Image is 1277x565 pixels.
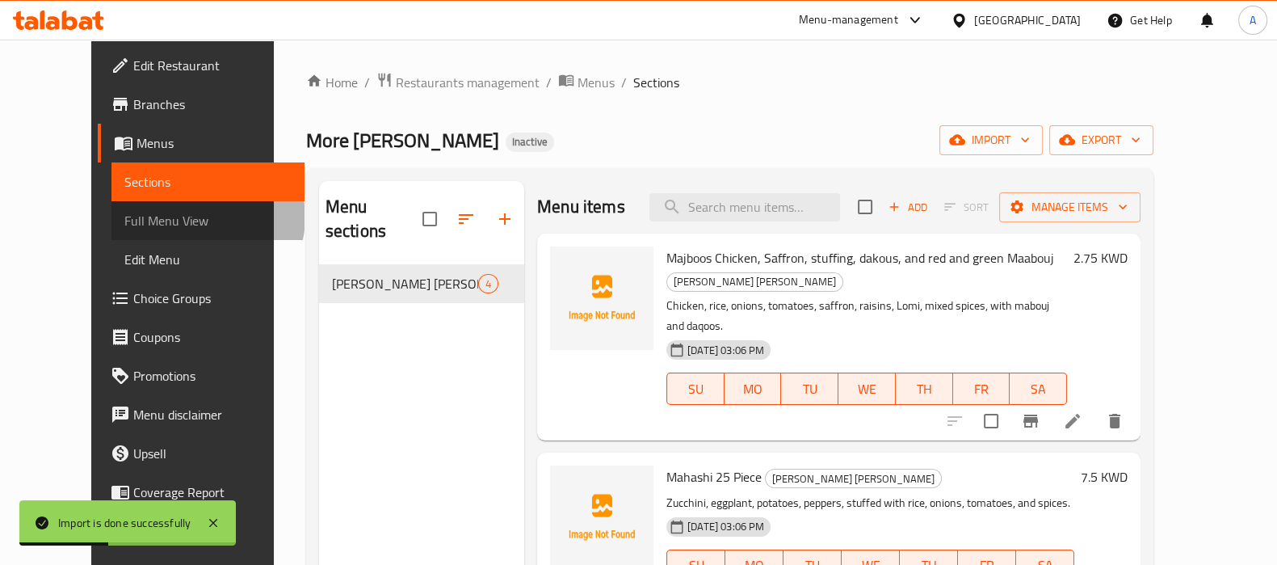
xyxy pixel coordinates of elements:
[725,373,782,405] button: MO
[649,193,840,221] input: search
[781,373,838,405] button: TU
[479,276,498,292] span: 4
[999,192,1140,222] button: Manage items
[447,200,485,238] span: Sort sections
[934,195,999,220] span: Select section first
[326,195,422,243] h2: Menu sections
[98,434,305,473] a: Upsell
[952,130,1030,150] span: import
[506,135,554,149] span: Inactive
[666,493,1074,513] p: Zucchini, eggplant, potatoes, peppers, stuffed with rice, onions, tomatoes, and spices.
[124,172,292,192] span: Sections
[98,46,305,85] a: Edit Restaurant
[546,73,552,92] li: /
[1062,130,1140,150] span: export
[681,519,771,534] span: [DATE] 03:06 PM
[485,200,524,238] button: Add section
[376,72,540,93] a: Restaurants management
[478,274,498,293] div: items
[98,395,305,434] a: Menu disclaimer
[731,377,775,401] span: MO
[1073,247,1128,269] h6: 2.75 KWD
[896,373,953,405] button: TH
[133,366,292,386] span: Promotions
[98,124,305,162] a: Menus
[111,162,305,201] a: Sections
[133,56,292,75] span: Edit Restaurant
[666,465,762,489] span: Mahashi 25 Piece
[1049,125,1153,155] button: export
[306,122,499,158] span: More [PERSON_NAME]
[558,72,615,93] a: Menus
[882,195,934,220] button: Add
[882,195,934,220] span: Add item
[848,190,882,224] span: Select section
[621,73,627,92] li: /
[413,202,447,236] span: Select all sections
[58,514,191,532] div: Import is done successfully
[666,296,1067,336] p: Chicken, rice, onions, tomatoes, saffron, raisins, Lomi, mixed spices, with mabouj and daqoos.
[953,373,1010,405] button: FR
[98,279,305,318] a: Choice Groups
[133,405,292,424] span: Menu disclaimer
[133,95,292,114] span: Branches
[633,73,679,92] span: Sections
[838,373,896,405] button: WE
[124,211,292,230] span: Full Menu View
[765,469,942,488] div: Moore Vicker
[766,470,941,488] span: [PERSON_NAME] [PERSON_NAME]
[98,356,305,395] a: Promotions
[1095,402,1134,441] button: delete
[133,327,292,347] span: Coupons
[1250,11,1256,29] span: A
[674,377,718,401] span: SU
[396,73,540,92] span: Restaurants management
[1016,377,1061,401] span: SA
[1063,411,1082,431] a: Edit menu item
[98,318,305,356] a: Coupons
[111,201,305,240] a: Full Menu View
[133,289,292,308] span: Choice Groups
[98,473,305,512] a: Coverage Report
[939,125,1043,155] button: import
[332,274,478,293] span: [PERSON_NAME] [PERSON_NAME]
[133,483,292,502] span: Coverage Report
[666,272,843,292] div: Moore Vicker
[1010,373,1067,405] button: SA
[960,377,1004,401] span: FR
[550,247,653,350] img: Majboos Chicken, Saffron, stuffing, dakous, and red and green Maabouj
[799,11,898,30] div: Menu-management
[1011,402,1050,441] button: Branch-specific-item
[306,73,358,92] a: Home
[111,240,305,279] a: Edit Menu
[319,258,524,310] nav: Menu sections
[902,377,947,401] span: TH
[886,198,930,217] span: Add
[974,404,1008,438] span: Select to update
[537,195,625,219] h2: Menu items
[332,274,478,293] div: Moore Vicker
[319,264,524,303] div: [PERSON_NAME] [PERSON_NAME]4
[578,73,615,92] span: Menus
[845,377,889,401] span: WE
[133,444,292,463] span: Upsell
[666,246,1054,270] span: Majboos Chicken, Saffron, stuffing, dakous, and red and green Maabouj
[1012,197,1128,217] span: Manage items
[364,73,370,92] li: /
[124,250,292,269] span: Edit Menu
[98,85,305,124] a: Branches
[974,11,1081,29] div: [GEOGRAPHIC_DATA]
[788,377,832,401] span: TU
[137,133,292,153] span: Menus
[681,343,771,358] span: [DATE] 03:06 PM
[666,373,725,405] button: SU
[667,272,842,291] span: [PERSON_NAME] [PERSON_NAME]
[1081,466,1128,488] h6: 7.5 KWD
[306,72,1153,93] nav: breadcrumb
[506,133,554,152] div: Inactive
